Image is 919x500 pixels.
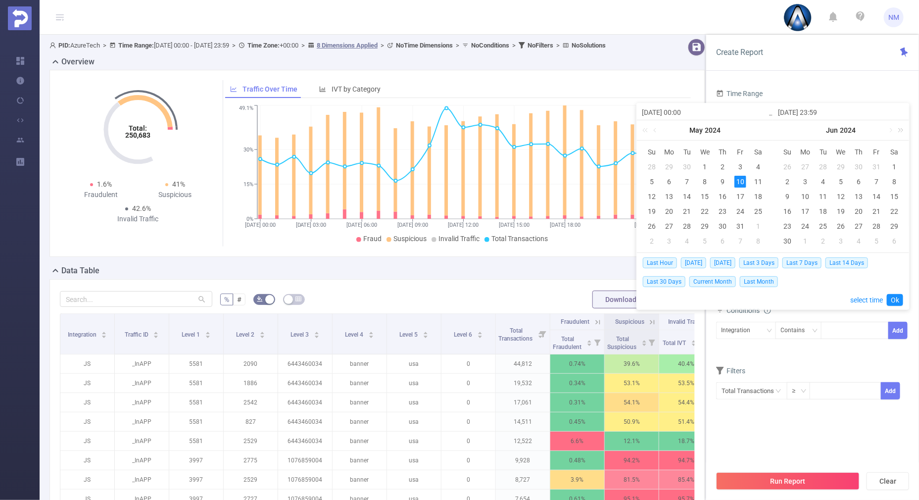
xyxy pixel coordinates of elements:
[699,176,711,188] div: 8
[346,222,377,228] tspan: [DATE] 06:00
[888,176,900,188] div: 8
[509,42,519,49] span: >
[696,234,714,249] td: June 5, 2024
[778,106,904,118] input: End date
[61,265,99,277] h2: Data Table
[800,205,812,217] div: 17
[678,145,696,159] th: Tue
[295,222,326,228] tspan: [DATE] 03:00
[749,219,767,234] td: June 1, 2024
[661,219,678,234] td: May 27, 2024
[887,294,903,306] a: Ok
[704,120,722,140] a: 2024
[779,219,797,234] td: June 23, 2024
[792,383,803,399] div: ≥
[818,176,829,188] div: 4
[815,145,832,159] th: Tue
[797,234,815,249] td: July 1, 2024
[717,235,728,247] div: 6
[868,204,885,219] td: June 21, 2024
[815,148,832,156] span: Tu
[245,222,276,228] tspan: [DATE] 00:00
[643,257,677,268] span: Last Hour
[572,42,606,49] b: No Solutions
[651,120,660,140] a: Previous month (PageUp)
[471,42,509,49] b: No Conditions
[453,42,462,49] span: >
[717,205,728,217] div: 23
[782,205,794,217] div: 16
[731,189,749,204] td: May 17, 2024
[779,234,797,249] td: June 30, 2024
[797,148,815,156] span: Mo
[871,235,882,247] div: 5
[731,174,749,189] td: May 10, 2024
[710,257,735,268] span: [DATE]
[643,174,661,189] td: May 5, 2024
[779,189,797,204] td: June 9, 2024
[448,222,479,228] tspan: [DATE] 12:00
[536,314,550,354] i: Filter menu
[812,328,818,335] i: icon: down
[319,86,326,93] i: icon: bar-chart
[779,204,797,219] td: June 16, 2024
[764,307,771,314] i: icon: info-circle
[835,161,847,173] div: 29
[717,176,728,188] div: 9
[332,85,381,93] span: IVT by Category
[752,176,764,188] div: 11
[752,161,764,173] div: 4
[717,220,728,232] div: 30
[832,189,850,204] td: June 12, 2024
[634,222,665,228] tspan: [DATE] 23:00
[749,234,767,249] td: June 8, 2024
[138,190,212,200] div: Suspicious
[815,174,832,189] td: June 4, 2024
[832,174,850,189] td: June 5, 2024
[681,235,693,247] div: 4
[832,234,850,249] td: July 3, 2024
[832,159,850,174] td: May 29, 2024
[491,235,548,243] span: Total Transactions
[867,472,909,490] button: Clear
[438,235,480,243] span: Invalid Traffic
[779,159,797,174] td: May 26, 2024
[871,176,882,188] div: 7
[734,205,746,217] div: 24
[797,145,815,159] th: Mon
[815,189,832,204] td: June 11, 2024
[832,145,850,159] th: Wed
[731,234,749,249] td: June 7, 2024
[681,220,693,232] div: 28
[893,120,906,140] a: Next year (Control + right)
[696,148,714,156] span: We
[749,159,767,174] td: May 4, 2024
[779,174,797,189] td: June 2, 2024
[243,147,253,153] tspan: 30%
[246,216,253,222] tspan: 0%
[699,235,711,247] div: 5
[850,145,868,159] th: Thu
[888,7,899,27] span: NM
[850,219,868,234] td: June 27, 2024
[126,131,151,139] tspan: 250,683
[699,191,711,202] div: 15
[815,204,832,219] td: June 18, 2024
[242,85,297,93] span: Traffic Over Time
[101,214,175,224] div: Invalid Traffic
[797,189,815,204] td: June 10, 2024
[782,176,794,188] div: 2
[818,235,829,247] div: 2
[132,204,151,212] span: 42.6%
[818,191,829,202] div: 11
[97,180,112,188] span: 1.6%
[714,174,731,189] td: May 9, 2024
[592,291,664,308] button: Download PDF
[871,220,882,232] div: 28
[643,148,661,156] span: Su
[731,204,749,219] td: May 24, 2024
[661,145,678,159] th: Mon
[298,42,308,49] span: >
[247,42,280,49] b: Time Zone:
[205,330,211,336] div: Sort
